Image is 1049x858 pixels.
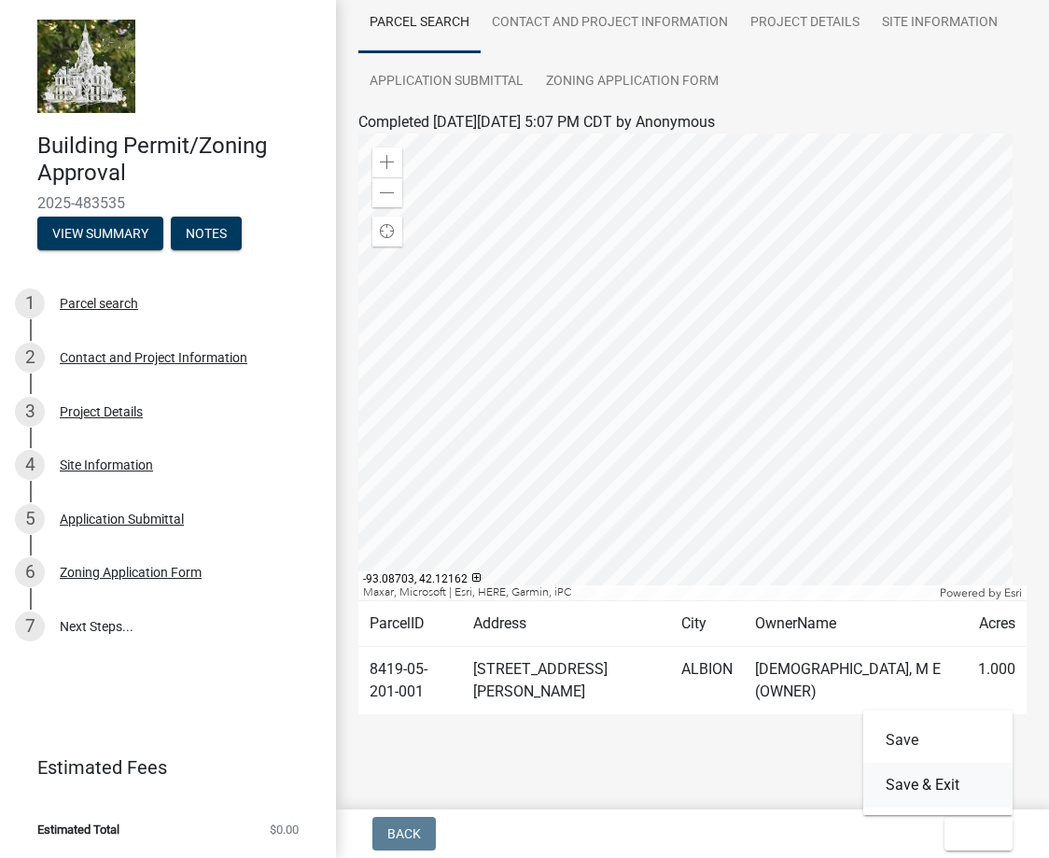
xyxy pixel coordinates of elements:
button: Back [372,817,436,851]
wm-modal-confirm: Summary [37,227,163,242]
div: Powered by [935,585,1027,600]
td: ParcelID [358,601,462,647]
div: 7 [15,612,45,641]
td: [DEMOGRAPHIC_DATA], M E (OWNER) [744,647,967,715]
div: Application Submittal [60,513,184,526]
h4: Building Permit/Zoning Approval [37,133,321,187]
span: Exit [959,826,986,841]
div: Exit [863,710,1013,815]
td: OwnerName [744,601,967,647]
td: 8419-05-201-001 [358,647,462,715]
div: 1 [15,288,45,318]
button: View Summary [37,217,163,250]
button: Save & Exit [863,763,1013,808]
div: 5 [15,504,45,534]
span: 2025-483535 [37,194,299,212]
button: Notes [171,217,242,250]
div: Find my location [372,217,402,246]
span: Back [387,826,421,841]
a: Application Submittal [358,52,535,112]
td: Address [462,601,670,647]
span: Completed [DATE][DATE] 5:07 PM CDT by Anonymous [358,113,715,131]
div: Zoning Application Form [60,566,202,579]
button: Exit [944,817,1013,851]
div: 2 [15,343,45,373]
a: Zoning Application Form [535,52,730,112]
a: Esri [1004,586,1022,599]
span: $0.00 [270,823,299,836]
button: Save [863,718,1013,763]
div: Maxar, Microsoft | Esri, HERE, Garmin, iPC [358,585,935,600]
wm-modal-confirm: Notes [171,227,242,242]
a: Estimated Fees [15,749,306,786]
div: Contact and Project Information [60,351,247,364]
td: City [670,601,744,647]
div: Zoom in [372,148,402,177]
td: ALBION [670,647,744,715]
td: 1.000 [967,647,1027,715]
div: 6 [15,557,45,587]
span: Estimated Total [37,823,119,836]
div: Parcel search [60,297,138,310]
img: Marshall County, Iowa [37,20,135,113]
td: [STREET_ADDRESS][PERSON_NAME] [462,647,670,715]
div: Project Details [60,405,143,418]
div: Zoom out [372,177,402,207]
div: Site Information [60,458,153,471]
div: 3 [15,397,45,427]
td: Acres [967,601,1027,647]
div: 4 [15,450,45,480]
